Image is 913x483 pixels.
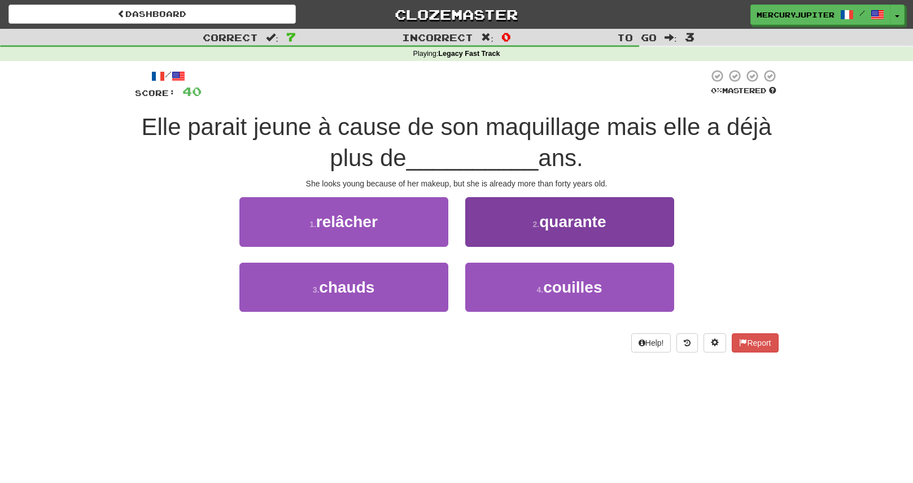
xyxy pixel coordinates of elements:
span: __________ [407,145,539,171]
span: 3 [685,30,694,43]
button: 2.quarante [465,197,674,246]
button: 1.relâcher [239,197,448,246]
span: relâcher [316,213,378,230]
span: 0 % [711,86,722,95]
strong: Legacy Fast Track [438,50,500,58]
button: 3.chauds [239,263,448,312]
span: : [266,33,278,42]
span: chauds [319,279,374,296]
span: Mercuryjupiter [757,10,835,20]
button: Round history (alt+y) [676,333,698,353]
span: / [859,9,865,17]
div: Mastered [709,86,779,96]
button: Help! [631,333,671,353]
small: 4 . [537,285,544,294]
span: Elle parait jeune à cause de son maquillage mais elle a déjà plus de [141,114,771,171]
span: Score: [135,88,176,98]
a: Clozemaster [313,5,600,24]
a: Mercuryjupiter / [750,5,890,25]
span: 40 [182,84,202,98]
small: 1 . [309,220,316,229]
span: quarante [539,213,606,230]
small: 2 . [533,220,540,229]
span: 7 [286,30,296,43]
div: She looks young because of her makeup, but she is already more than forty years old. [135,178,779,189]
div: / [135,69,202,83]
span: ans. [538,145,583,171]
span: To go [617,32,657,43]
span: couilles [543,279,602,296]
span: : [481,33,493,42]
span: Incorrect [402,32,473,43]
span: : [665,33,677,42]
button: 4.couilles [465,263,674,312]
span: 0 [501,30,511,43]
a: Dashboard [8,5,296,24]
span: Correct [203,32,258,43]
small: 3 . [313,285,320,294]
button: Report [732,333,778,353]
